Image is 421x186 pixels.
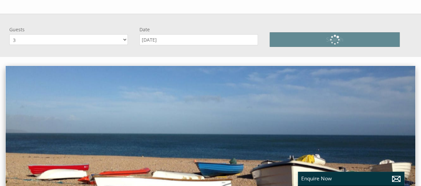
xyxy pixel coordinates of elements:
[326,36,343,43] span: Search
[139,26,258,33] label: Date
[9,26,128,33] label: Guests
[301,175,401,182] p: Enquire Now
[270,32,400,47] button: Search
[139,34,258,45] input: Arrival Date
